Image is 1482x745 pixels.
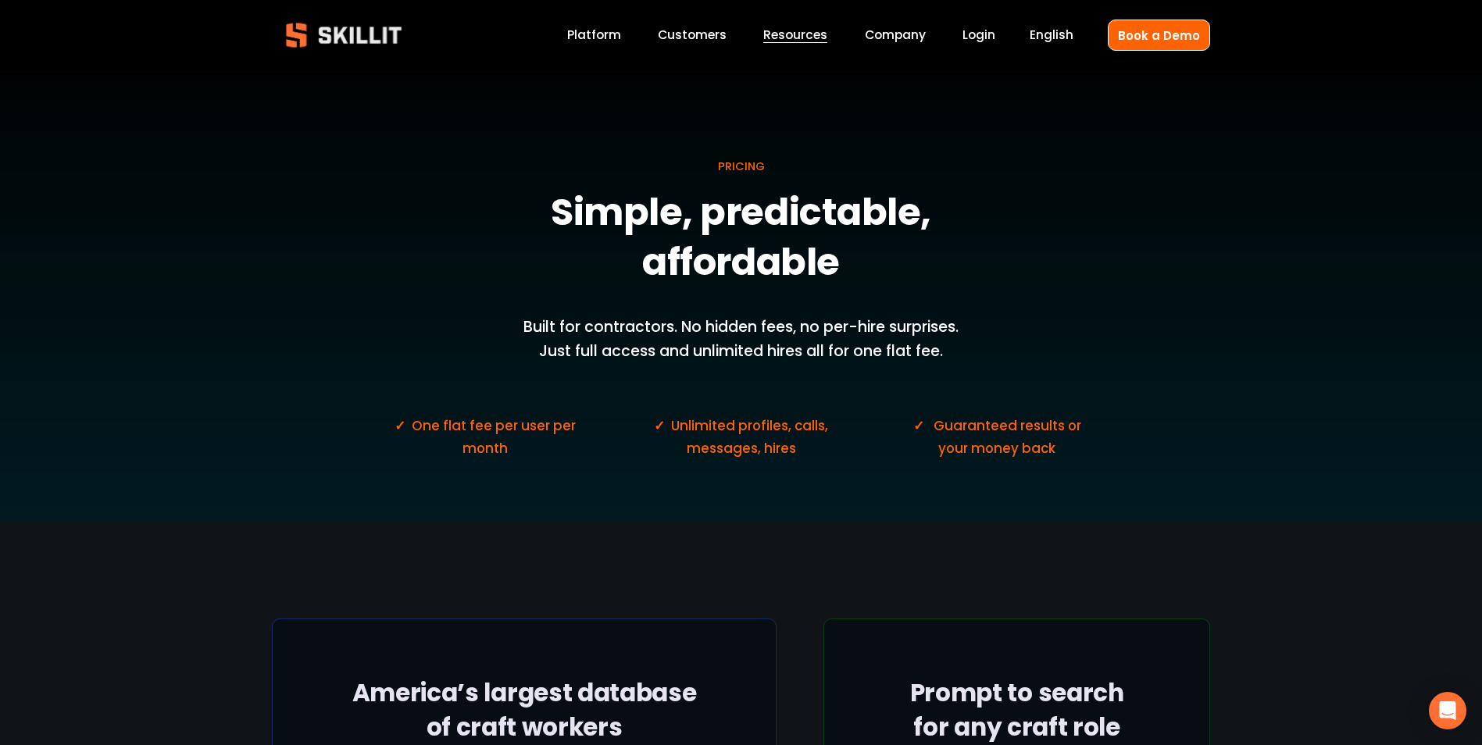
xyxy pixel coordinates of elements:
a: Customers [658,25,727,46]
span: Guaranteed results or your money back [934,416,1084,458]
strong: Simple, predictable, affordable [551,184,938,298]
span: One flat fee per user per month [412,416,579,458]
a: Login [962,25,995,46]
span: Resources [763,26,827,44]
span: PRICING [718,159,765,174]
img: Skillit [273,12,415,59]
strong: ✓ [654,415,665,438]
a: Platform [567,25,621,46]
div: Open Intercom Messenger [1429,692,1466,729]
span: English [1030,26,1073,44]
a: Book a Demo [1108,20,1210,50]
span: Unlimited profiles, calls, messages, hires [671,416,831,458]
a: Company [865,25,926,46]
div: language picker [1030,25,1073,46]
p: Built for contractors. No hidden fees, no per-hire surprises. Just full access and unlimited hire... [509,315,973,363]
strong: ✓ [913,415,924,438]
strong: ✓ [395,415,405,438]
a: folder dropdown [763,25,827,46]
